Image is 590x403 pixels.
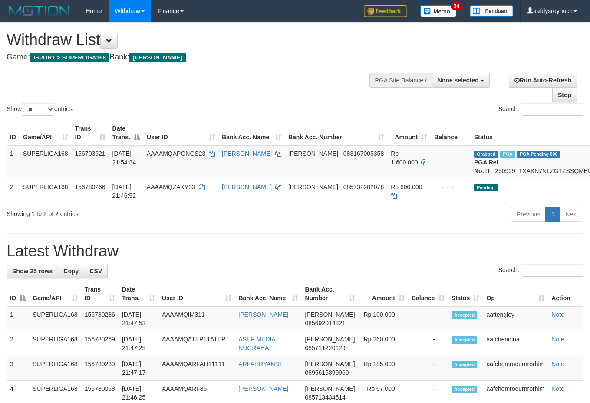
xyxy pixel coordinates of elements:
a: Note [551,385,564,392]
th: ID [7,121,20,145]
td: 1 [7,306,29,331]
span: [PERSON_NAME] [288,150,338,157]
th: Balance: activate to sort column ascending [408,282,448,306]
a: Previous [511,207,546,222]
h1: Latest Withdraw [7,242,583,260]
th: ID: activate to sort column descending [7,282,29,306]
span: [PERSON_NAME] [305,311,355,318]
span: Grabbed [474,151,498,158]
th: Trans ID: activate to sort column ascending [81,282,119,306]
span: CSV [89,268,102,275]
span: Accepted [452,311,478,319]
label: Show entries [7,103,73,116]
td: SUPERLIGA168 [29,331,81,356]
a: [PERSON_NAME] [238,311,288,318]
td: 1 [7,145,20,179]
td: AAAAMQARFAH11111 [158,356,235,381]
th: Bank Acc. Name: activate to sort column ascending [235,282,301,306]
th: Amount: activate to sort column ascending [359,282,408,306]
td: aafchendina [483,331,548,356]
span: Rp 1.600.000 [391,150,418,166]
a: CSV [84,264,108,278]
span: [DATE] 21:46:52 [112,183,136,199]
th: Game/API: activate to sort column ascending [20,121,72,145]
td: aafchomroeurnrorhim [483,356,548,381]
select: Showentries [22,103,54,116]
a: Next [560,207,583,222]
h1: Withdraw List [7,31,385,49]
th: Bank Acc. Name: activate to sort column ascending [218,121,285,145]
span: Copy 085732282078 to clipboard [343,183,384,190]
th: Game/API: activate to sort column ascending [29,282,81,306]
th: Bank Acc. Number: activate to sort column ascending [285,121,387,145]
td: - [408,306,448,331]
td: SUPERLIGA168 [20,145,72,179]
span: Copy 0895615899969 to clipboard [305,369,349,376]
td: SUPERLIGA168 [20,179,72,203]
div: Showing 1 to 2 of 2 entries [7,206,239,218]
span: Marked by aafchhiseyha [500,151,515,158]
th: Trans ID: activate to sort column ascending [72,121,109,145]
td: 156780269 [81,331,119,356]
label: Search: [498,264,583,277]
span: [DATE] 21:54:34 [112,150,136,166]
span: Accepted [452,386,478,393]
td: - [408,331,448,356]
th: User ID: activate to sort column ascending [158,282,235,306]
span: Copy [63,268,79,275]
th: Date Trans.: activate to sort column ascending [119,282,158,306]
img: Feedback.jpg [364,5,407,17]
span: None selected [438,77,479,84]
span: Copy 085711220129 to clipboard [305,344,345,351]
th: Date Trans.: activate to sort column descending [109,121,143,145]
th: Bank Acc. Number: activate to sort column ascending [301,282,358,306]
td: 3 [7,356,29,381]
td: aaftengley [483,306,548,331]
td: [DATE] 21:47:25 [119,331,158,356]
span: 156780266 [75,183,105,190]
td: 2 [7,179,20,203]
th: Balance [431,121,471,145]
span: [PERSON_NAME] [288,183,338,190]
td: 156780286 [81,306,119,331]
b: PGA Ref. No: [474,159,500,174]
span: 34 [451,2,462,10]
th: Status: activate to sort column ascending [448,282,483,306]
span: Copy 085713434514 to clipboard [305,394,345,401]
a: [PERSON_NAME] [222,150,272,157]
a: [PERSON_NAME] [238,385,288,392]
span: Copy 083167005358 to clipboard [343,150,384,157]
a: [PERSON_NAME] [222,183,272,190]
td: SUPERLIGA168 [29,356,81,381]
td: 156780239 [81,356,119,381]
td: AAAAMQIM311 [158,306,235,331]
span: Rp 600.000 [391,183,422,190]
span: Pending [474,184,498,191]
span: [PERSON_NAME] [129,53,185,62]
a: 1 [545,207,560,222]
td: AAAAMQATEP11ATEP [158,331,235,356]
img: Button%20Memo.svg [420,5,457,17]
td: SUPERLIGA168 [29,306,81,331]
span: [PERSON_NAME] [305,360,355,367]
span: 156703621 [75,150,105,157]
th: Amount: activate to sort column ascending [387,121,431,145]
input: Search: [522,103,583,116]
span: [PERSON_NAME] [305,385,355,392]
div: - - - [434,149,467,158]
a: Note [551,360,564,367]
div: - - - [434,183,467,191]
td: [DATE] 21:47:17 [119,356,158,381]
button: None selected [432,73,490,88]
label: Search: [498,103,583,116]
div: PGA Site Balance / [369,73,432,88]
span: Copy 085692014821 to clipboard [305,320,345,327]
td: Rp 100,000 [359,306,408,331]
span: Accepted [452,361,478,368]
td: 2 [7,331,29,356]
a: ARFAHRYANDI [238,360,281,367]
span: AAAAMQAPONGS23 [147,150,205,157]
span: Show 25 rows [12,268,53,275]
a: Note [551,336,564,343]
a: Stop [552,88,577,102]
